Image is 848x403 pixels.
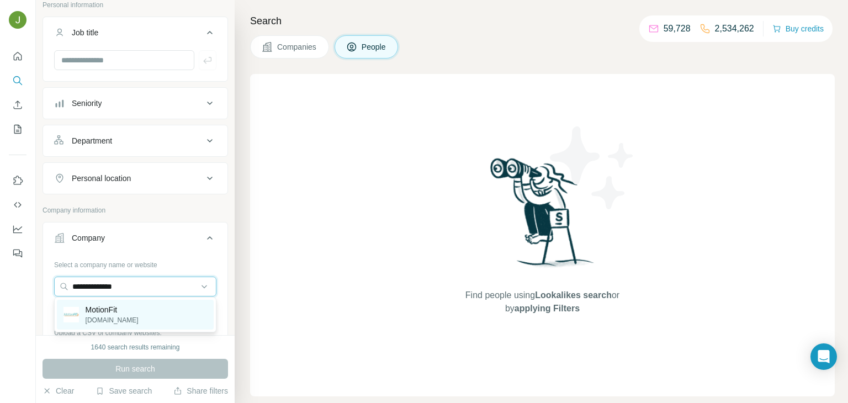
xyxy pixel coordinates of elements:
button: Seniority [43,90,227,116]
div: Seniority [72,98,102,109]
div: Company [72,232,105,243]
button: Buy credits [772,21,824,36]
div: Select a company name or website [54,256,216,270]
div: Job title [72,27,98,38]
button: Save search [96,385,152,396]
button: Department [43,128,227,154]
p: [DOMAIN_NAME] [86,315,139,325]
button: Enrich CSV [9,95,26,115]
p: MotionFit [86,304,139,315]
h4: Search [250,13,835,29]
button: Share filters [173,385,228,396]
span: Find people using or by [454,289,630,315]
span: People [362,41,387,52]
img: Avatar [9,11,26,29]
div: 1640 search results remaining [91,342,180,352]
span: applying Filters [515,304,580,313]
button: Quick start [9,46,26,66]
button: My lists [9,119,26,139]
img: Surfe Illustration - Woman searching with binoculars [485,155,600,278]
p: Upload a CSV of company websites. [54,328,216,338]
span: Lookalikes search [535,290,612,300]
div: Open Intercom Messenger [810,343,837,370]
button: Use Surfe on LinkedIn [9,171,26,190]
button: Feedback [9,243,26,263]
div: Department [72,135,112,146]
button: Search [9,71,26,91]
div: Personal location [72,173,131,184]
button: Company [43,225,227,256]
button: Use Surfe API [9,195,26,215]
p: Company information [43,205,228,215]
img: MotionFit [63,307,79,322]
button: Clear [43,385,74,396]
span: Companies [277,41,317,52]
button: Job title [43,19,227,50]
button: Personal location [43,165,227,192]
button: Dashboard [9,219,26,239]
img: Surfe Illustration - Stars [543,118,642,218]
p: 59,728 [664,22,691,35]
p: 2,534,262 [715,22,754,35]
